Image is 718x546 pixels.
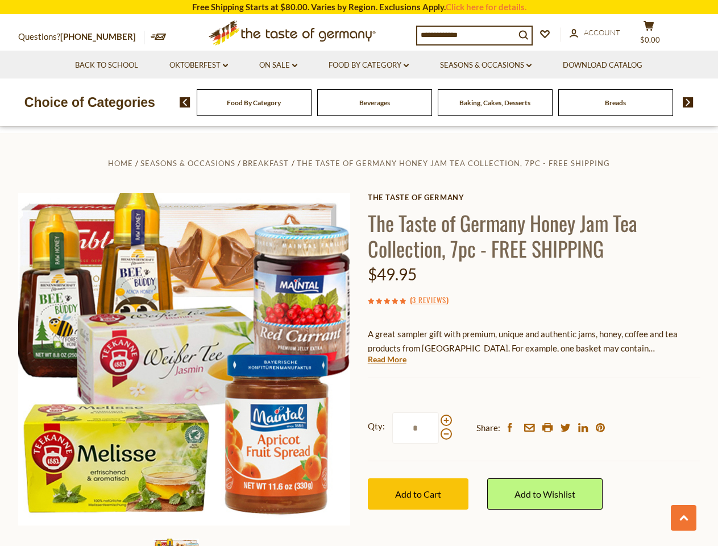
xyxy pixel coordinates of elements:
[259,59,297,72] a: On Sale
[18,193,351,526] img: The Taste of Germany Honey Jam Tea Collection, 7pc - FREE SHIPPING
[368,354,406,365] a: Read More
[60,31,136,42] a: [PHONE_NUMBER]
[440,59,532,72] a: Seasons & Occasions
[180,97,190,107] img: previous arrow
[368,478,468,510] button: Add to Cart
[297,159,610,168] a: The Taste of Germany Honey Jam Tea Collection, 7pc - FREE SHIPPING
[476,421,500,435] span: Share:
[632,20,666,49] button: $0.00
[392,412,439,444] input: Qty:
[227,98,281,107] a: Food By Category
[459,98,530,107] a: Baking, Cakes, Desserts
[140,159,235,168] a: Seasons & Occasions
[487,478,603,510] a: Add to Wishlist
[368,264,417,284] span: $49.95
[570,27,620,39] a: Account
[18,30,144,44] p: Questions?
[359,98,390,107] a: Beverages
[683,97,694,107] img: next arrow
[395,489,441,499] span: Add to Cart
[640,35,660,44] span: $0.00
[446,2,526,12] a: Click here for details.
[169,59,228,72] a: Oktoberfest
[75,59,138,72] a: Back to School
[410,294,449,305] span: ( )
[563,59,642,72] a: Download Catalog
[368,419,385,433] strong: Qty:
[584,28,620,37] span: Account
[368,210,700,261] h1: The Taste of Germany Honey Jam Tea Collection, 7pc - FREE SHIPPING
[412,294,446,307] a: 3 Reviews
[108,159,133,168] a: Home
[243,159,289,168] a: Breakfast
[368,327,700,355] p: A great sampler gift with premium, unique and authentic jams, honey, coffee and tea products from...
[368,193,700,202] a: The Taste of Germany
[329,59,409,72] a: Food By Category
[605,98,626,107] a: Breads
